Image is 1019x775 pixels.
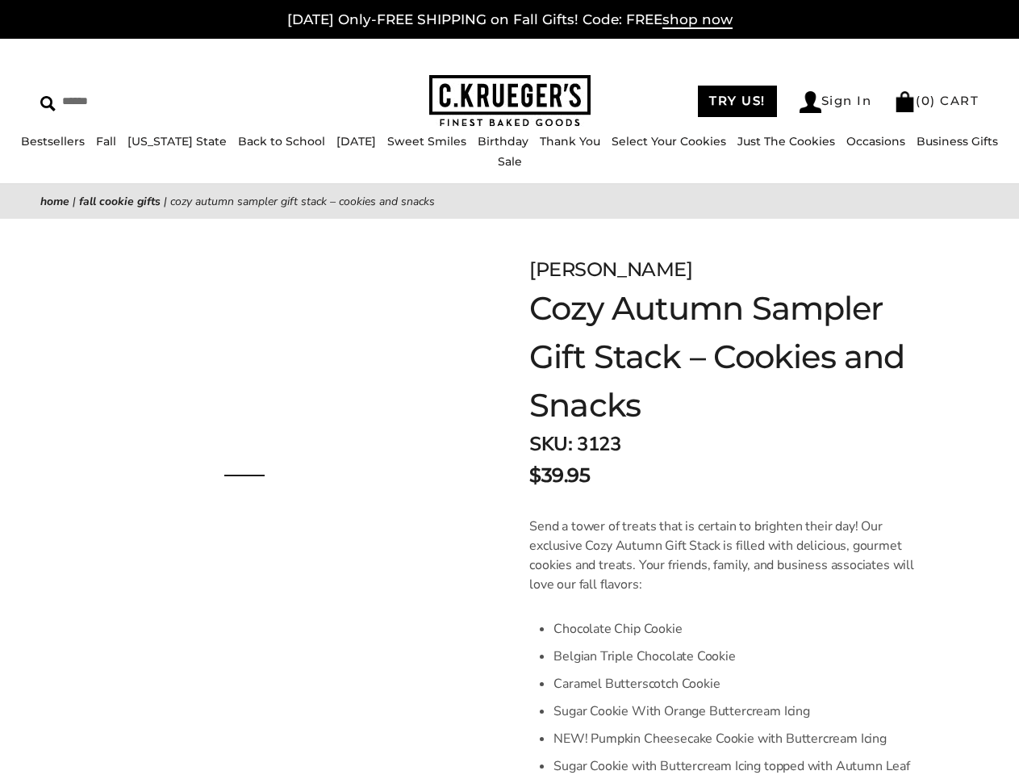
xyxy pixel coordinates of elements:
a: Fall Cookie Gifts [79,194,161,209]
a: TRY US! [698,86,777,117]
a: Sale [498,154,522,169]
li: Belgian Triple Chocolate Cookie [553,643,938,670]
a: Sign In [800,91,872,113]
a: [DATE] Only-FREE SHIPPING on Fall Gifts! Code: FREEshop now [287,11,733,29]
span: 3123 [577,431,620,457]
img: Search [40,96,56,111]
li: Sugar Cookie With Orange Buttercream Icing [553,697,938,725]
span: | [73,194,76,209]
a: Back to School [238,134,325,149]
a: Home [40,194,69,209]
nav: breadcrumbs [40,192,979,211]
a: Birthday [478,134,528,149]
a: Business Gifts [917,134,998,149]
span: $39.95 [529,461,590,490]
li: NEW! Pumpkin Cheesecake Cookie with Buttercream Icing [553,725,938,752]
span: | [164,194,167,209]
a: Sweet Smiles [387,134,466,149]
img: C.KRUEGER'S [429,75,591,128]
a: Bestsellers [21,134,85,149]
img: Account [800,91,821,113]
img: Bag [894,91,916,112]
a: Fall [96,134,116,149]
a: (0) CART [894,93,979,108]
div: [PERSON_NAME] [529,255,938,284]
li: Chocolate Chip Cookie [553,615,938,643]
a: Thank You [540,134,600,149]
li: Caramel Butterscotch Cookie [553,670,938,697]
span: 0 [921,93,931,108]
a: [DATE] [336,134,376,149]
p: Send a tower of treats that is certain to brighten their day! Our exclusive Cozy Autumn Gift Stac... [529,517,938,594]
span: Cozy Autumn Sampler Gift Stack – Cookies and Snacks [170,194,435,209]
a: [US_STATE] State [127,134,227,149]
a: Occasions [846,134,905,149]
strong: SKU: [529,431,572,457]
a: Select Your Cookies [612,134,726,149]
h1: Cozy Autumn Sampler Gift Stack – Cookies and Snacks [529,284,938,429]
input: Search [40,89,255,114]
span: shop now [662,11,733,29]
a: Just The Cookies [737,134,835,149]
